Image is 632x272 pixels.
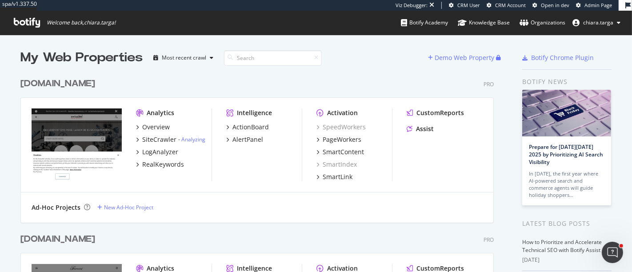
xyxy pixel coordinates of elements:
[20,233,99,246] a: [DOMAIN_NAME]
[602,242,623,263] iframe: Intercom live chat
[522,90,611,136] img: Prepare for Black Friday 2025 by Prioritizing AI Search Visibility
[32,203,80,212] div: Ad-Hoc Projects
[484,80,494,88] div: Pro
[20,77,95,90] div: [DOMAIN_NAME]
[316,172,352,181] a: SmartLink
[522,53,594,62] a: Botify Chrome Plugin
[522,219,612,228] div: Latest Blog Posts
[316,135,361,144] a: PageWorkers
[232,123,269,132] div: ActionBoard
[323,135,361,144] div: PageWorkers
[20,77,99,90] a: [DOMAIN_NAME]
[484,236,494,244] div: Pro
[416,108,464,117] div: CustomReports
[457,2,480,8] span: CRM User
[584,2,612,8] span: Admin Page
[449,2,480,9] a: CRM User
[142,135,176,144] div: SiteCrawler
[495,2,526,8] span: CRM Account
[407,108,464,117] a: CustomReports
[20,233,95,246] div: [DOMAIN_NAME]
[435,53,494,62] div: Demo Web Property
[576,2,612,9] a: Admin Page
[522,256,612,264] div: [DATE]
[181,136,205,143] a: Analyzing
[142,123,170,132] div: Overview
[323,172,352,181] div: SmartLink
[162,55,206,60] div: Most recent crawl
[520,18,565,27] div: Organizations
[142,148,178,156] div: LogAnalyzer
[224,50,322,66] input: Search
[520,11,565,35] a: Organizations
[583,19,613,26] span: chiara.targa
[316,148,364,156] a: SmartContent
[104,204,153,211] div: New Ad-Hoc Project
[565,16,628,30] button: chiara.targa
[47,19,116,26] span: Welcome back, chiara.targa !
[522,238,602,254] a: How to Prioritize and Accelerate Technical SEO with Botify Assist
[150,51,217,65] button: Most recent crawl
[529,143,603,166] a: Prepare for [DATE][DATE] 2025 by Prioritizing AI Search Visibility
[226,135,263,144] a: AlertPanel
[142,160,184,169] div: RealKeywords
[541,2,569,8] span: Open in dev
[522,77,612,87] div: Botify news
[407,124,434,133] a: Assist
[428,51,496,65] button: Demo Web Property
[416,124,434,133] div: Assist
[178,136,205,143] div: -
[136,160,184,169] a: RealKeywords
[316,160,357,169] a: SmartIndex
[458,11,510,35] a: Knowledge Base
[97,204,153,211] a: New Ad-Hoc Project
[316,123,366,132] a: SpeedWorkers
[401,18,448,27] div: Botify Academy
[232,135,263,144] div: AlertPanel
[20,49,143,67] div: My Web Properties
[237,108,272,117] div: Intelligence
[136,123,170,132] a: Overview
[529,170,604,199] div: In [DATE], the first year where AI-powered search and commerce agents will guide holiday shoppers…
[532,2,569,9] a: Open in dev
[327,108,358,117] div: Activation
[323,148,364,156] div: SmartContent
[487,2,526,9] a: CRM Account
[136,135,205,144] a: SiteCrawler- Analyzing
[531,53,594,62] div: Botify Chrome Plugin
[136,148,178,156] a: LogAnalyzer
[396,2,428,9] div: Viz Debugger:
[32,108,122,180] img: www.swissotel.de
[428,54,496,61] a: Demo Web Property
[147,108,174,117] div: Analytics
[458,18,510,27] div: Knowledge Base
[401,11,448,35] a: Botify Academy
[226,123,269,132] a: ActionBoard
